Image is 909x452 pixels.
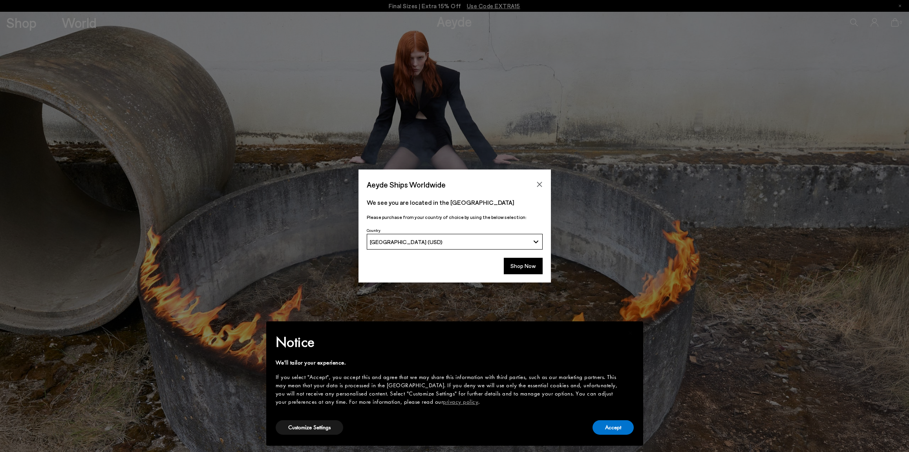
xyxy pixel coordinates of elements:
button: Accept [593,420,634,435]
span: × [628,327,633,339]
button: Shop Now [504,258,543,274]
a: privacy policy [443,398,478,406]
p: We see you are located in the [GEOGRAPHIC_DATA] [367,198,543,207]
div: We'll tailor your experience. [276,359,621,367]
div: If you select "Accept", you accept this and agree that we may share this information with third p... [276,373,621,406]
button: Close this notice [621,324,640,343]
h2: Notice [276,332,621,352]
span: [GEOGRAPHIC_DATA] (USD) [370,239,443,245]
span: Aeyde Ships Worldwide [367,178,446,191]
button: Customize Settings [276,420,343,435]
button: Close [534,179,545,190]
p: Please purchase from your country of choice by using the below selection: [367,213,543,221]
span: Country [367,228,380,233]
